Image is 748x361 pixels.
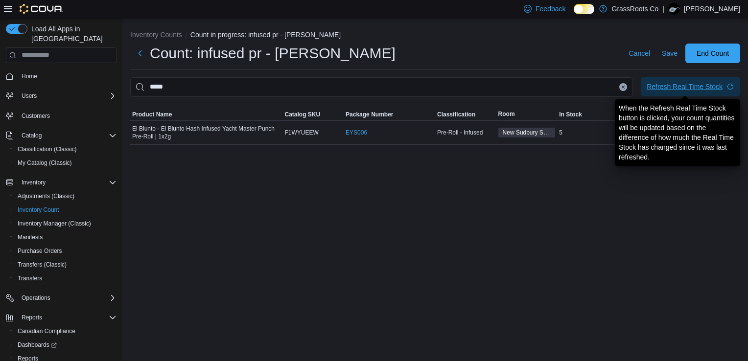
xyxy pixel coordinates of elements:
span: Room [498,110,515,118]
span: Inventory [18,177,117,188]
button: Transfers [10,271,120,285]
span: Operations [18,292,117,304]
span: My Catalog (Classic) [18,159,72,167]
span: Home [22,72,37,80]
a: Home [18,70,41,82]
button: Customers [2,109,120,123]
span: Adjustments (Classic) [18,192,74,200]
a: Classification (Classic) [14,143,81,155]
span: Feedback [536,4,565,14]
span: Dashboards [14,339,117,351]
button: Inventory [18,177,49,188]
span: El Blunto - El Blunto Hash Infused Yacht Master Punch Pre-Roll | 1x2g [132,125,281,140]
div: Simon Brock [668,3,680,15]
span: Catalog [22,132,42,139]
span: Package Number [346,111,393,118]
span: Customers [22,112,50,120]
span: In Stock [559,111,582,118]
span: Transfers (Classic) [18,261,67,269]
a: Transfers [14,272,46,284]
button: Inventory Manager (Classic) [10,217,120,230]
button: Purchase Orders [10,244,120,258]
a: Customers [18,110,54,122]
span: Dashboards [18,341,57,349]
span: End Count [697,48,729,58]
button: Cancel [625,44,654,63]
a: Adjustments (Classic) [14,190,78,202]
span: Adjustments (Classic) [14,190,117,202]
a: Inventory Manager (Classic) [14,218,95,229]
span: Transfers [18,274,42,282]
button: Adjustments (Classic) [10,189,120,203]
button: Refresh Real Time Stock [641,77,740,96]
span: Inventory [22,179,46,186]
button: Transfers (Classic) [10,258,120,271]
button: In Stock [557,109,618,120]
button: End Count [685,44,740,63]
button: Inventory [2,176,120,189]
a: Canadian Compliance [14,325,79,337]
span: Users [22,92,37,100]
div: When the Refresh Real Time Stock button is clicked, your count quantities will be updated based o... [619,103,736,162]
button: Canadian Compliance [10,324,120,338]
button: Reports [18,312,46,323]
button: Package Number [344,109,435,120]
button: Catalog [18,130,46,141]
button: Catalog [2,129,120,142]
span: Transfers (Classic) [14,259,117,271]
button: Save [658,44,681,63]
button: Operations [2,291,120,305]
span: Canadian Compliance [14,325,117,337]
span: Inventory Manager (Classic) [14,218,117,229]
span: Manifests [18,233,43,241]
a: Dashboards [14,339,61,351]
button: Count in progress: infused pr - [PERSON_NAME] [190,31,341,39]
span: Reports [18,312,117,323]
button: Classification [435,109,496,120]
button: Reports [2,311,120,324]
button: Operations [18,292,54,304]
span: Catalog SKU [285,111,321,118]
button: My Catalog (Classic) [10,156,120,170]
span: Users [18,90,117,102]
span: Purchase Orders [18,247,62,255]
button: Inventory Count [10,203,120,217]
h1: Count: infused pr - [PERSON_NAME] [150,44,396,63]
span: Home [18,70,117,82]
a: Transfers (Classic) [14,259,70,271]
span: Save [662,48,678,58]
div: 5 [557,127,618,138]
input: This is a search bar. After typing your query, hit enter to filter the results lower in the page. [130,77,633,97]
a: Inventory Count [14,204,63,216]
span: Classification (Classic) [14,143,117,155]
button: Inventory Counts [130,31,182,39]
button: Classification (Classic) [10,142,120,156]
button: Users [18,90,41,102]
span: Cancel [629,48,650,58]
button: Next [130,44,150,63]
button: Clear input [619,83,627,91]
button: Home [2,69,120,83]
a: My Catalog (Classic) [14,157,76,169]
p: [PERSON_NAME] [684,3,740,15]
a: EYS006 [346,129,367,136]
button: Product Name [130,109,283,120]
span: Inventory Count [14,204,117,216]
button: Manifests [10,230,120,244]
span: Reports [22,314,42,321]
span: New Sudbury Sales Floor [503,128,551,137]
input: Dark Mode [574,4,594,14]
span: Inventory Count [18,206,59,214]
nav: An example of EuiBreadcrumbs [130,30,740,42]
span: Classification [437,111,475,118]
a: Dashboards [10,338,120,352]
div: Refresh Real Time Stock [647,82,723,91]
span: Classification (Classic) [18,145,77,153]
span: Product Name [132,111,172,118]
button: Catalog SKU [283,109,344,120]
span: Transfers [14,272,117,284]
span: New Sudbury Sales Floor [498,128,556,137]
p: GrassRoots Co [612,3,659,15]
span: Inventory Manager (Classic) [18,220,91,227]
